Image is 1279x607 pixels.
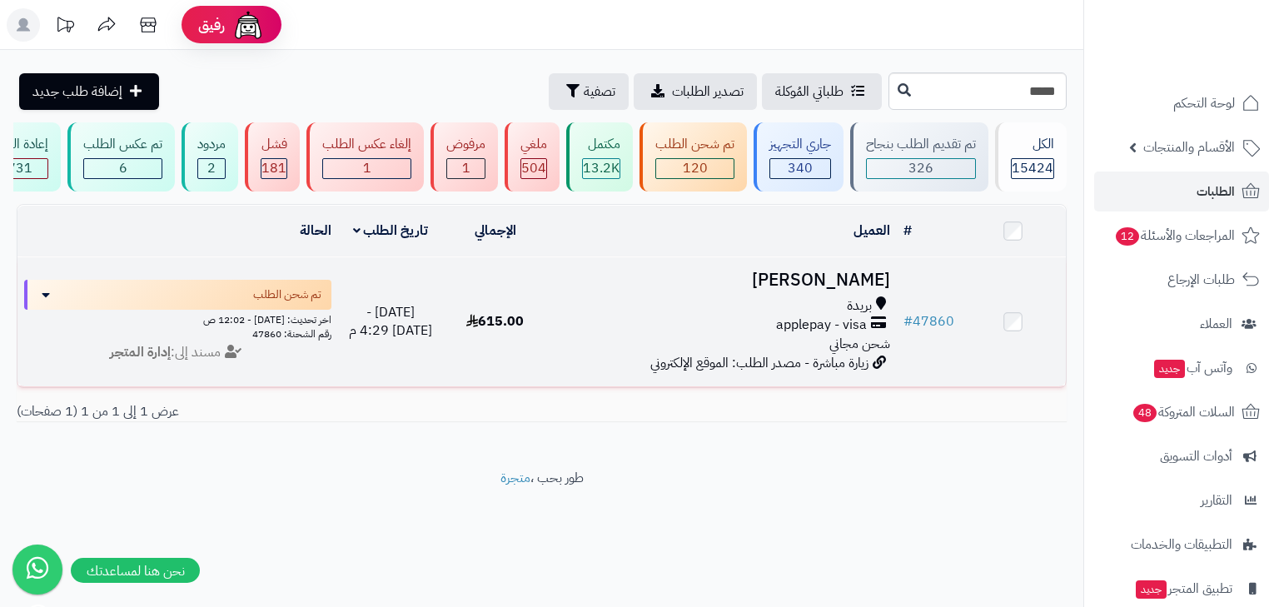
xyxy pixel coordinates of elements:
div: مسند إلى: [12,343,344,362]
span: المراجعات والأسئلة [1114,224,1235,247]
span: طلبات الإرجاع [1167,268,1235,291]
div: 6 [84,159,162,178]
a: إضافة طلب جديد [19,73,159,110]
span: تصفية [584,82,615,102]
a: مكتمل 13.2K [563,122,636,192]
span: 6 [119,158,127,178]
span: التطبيقات والخدمات [1131,533,1232,556]
a: مردود 2 [178,122,241,192]
a: طلبات الإرجاع [1094,260,1269,300]
span: العملاء [1200,312,1232,336]
a: أدوات التسويق [1094,436,1269,476]
a: التقارير [1094,480,1269,520]
a: فشل 181 [241,122,303,192]
div: تم عكس الطلب [83,135,162,154]
span: السلات المتروكة [1132,401,1235,424]
div: 1 [447,159,485,178]
span: شحن مجاني [829,334,890,354]
span: # [903,311,913,331]
a: العميل [853,221,890,241]
div: إلغاء عكس الطلب [322,135,411,154]
span: تصدير الطلبات [672,82,744,102]
div: فشل [261,135,287,154]
span: لوحة التحكم [1173,92,1235,115]
a: وآتس آبجديد [1094,348,1269,388]
a: السلات المتروكة48 [1094,392,1269,432]
div: الكل [1011,135,1054,154]
span: 1 [462,158,470,178]
div: 340 [770,159,830,178]
h3: [PERSON_NAME] [555,271,890,290]
a: المراجعات والأسئلة12 [1094,216,1269,256]
span: أدوات التسويق [1160,445,1232,468]
div: 120 [656,159,734,178]
div: عرض 1 إلى 1 من 1 (1 صفحات) [4,402,542,421]
span: 504 [521,158,546,178]
div: تم تقديم الطلب بنجاح [866,135,976,154]
div: جاري التجهيز [769,135,831,154]
a: # [903,221,912,241]
span: جديد [1136,580,1167,599]
div: ملغي [520,135,547,154]
div: مرفوض [446,135,485,154]
strong: إدارة المتجر [110,342,171,362]
a: تاريخ الطلب [353,221,429,241]
span: 12 [1116,227,1139,246]
a: تحديثات المنصة [44,8,86,46]
span: إضافة طلب جديد [32,82,122,102]
span: 731 [7,158,32,178]
span: 120 [683,158,708,178]
div: مكتمل [582,135,620,154]
span: 340 [788,158,813,178]
span: 615.00 [466,311,524,331]
a: ملغي 504 [501,122,563,192]
img: ai-face.png [231,8,265,42]
div: 13201 [583,159,620,178]
span: رفيق [198,15,225,35]
a: مرفوض 1 [427,122,501,192]
a: الإجمالي [475,221,516,241]
span: جديد [1154,360,1185,378]
a: تم عكس الطلب 6 [64,122,178,192]
span: 15424 [1012,158,1053,178]
span: وآتس آب [1152,356,1232,380]
span: 181 [261,158,286,178]
a: الطلبات [1094,172,1269,211]
span: طلباتي المُوكلة [775,82,844,102]
div: 1 [323,159,411,178]
div: مردود [197,135,226,154]
a: جاري التجهيز 340 [750,122,847,192]
span: 326 [908,158,933,178]
a: الحالة [300,221,331,241]
a: #47860 [903,311,954,331]
span: التقارير [1201,489,1232,512]
span: 1 [363,158,371,178]
a: طلباتي المُوكلة [762,73,882,110]
span: applepay - visa [776,316,867,335]
a: تصدير الطلبات [634,73,757,110]
span: 13.2K [583,158,620,178]
span: زيارة مباشرة - مصدر الطلب: الموقع الإلكتروني [650,353,868,373]
span: تم شحن الطلب [253,286,321,303]
a: إلغاء عكس الطلب 1 [303,122,427,192]
a: لوحة التحكم [1094,83,1269,123]
div: اخر تحديث: [DATE] - 12:02 ص [24,310,331,327]
div: تم شحن الطلب [655,135,734,154]
button: تصفية [549,73,629,110]
a: العملاء [1094,304,1269,344]
span: [DATE] - [DATE] 4:29 م [349,302,432,341]
div: 504 [521,159,546,178]
div: 326 [867,159,975,178]
div: 2 [198,159,225,178]
span: رقم الشحنة: 47860 [252,326,331,341]
span: تطبيق المتجر [1134,577,1232,600]
a: التطبيقات والخدمات [1094,525,1269,565]
a: متجرة [500,468,530,488]
img: logo-2.png [1166,44,1263,79]
a: تم تقديم الطلب بنجاح 326 [847,122,992,192]
span: الأقسام والمنتجات [1143,136,1235,159]
span: بريدة [847,296,872,316]
span: 48 [1133,404,1157,422]
a: تم شحن الطلب 120 [636,122,750,192]
a: الكل15424 [992,122,1070,192]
